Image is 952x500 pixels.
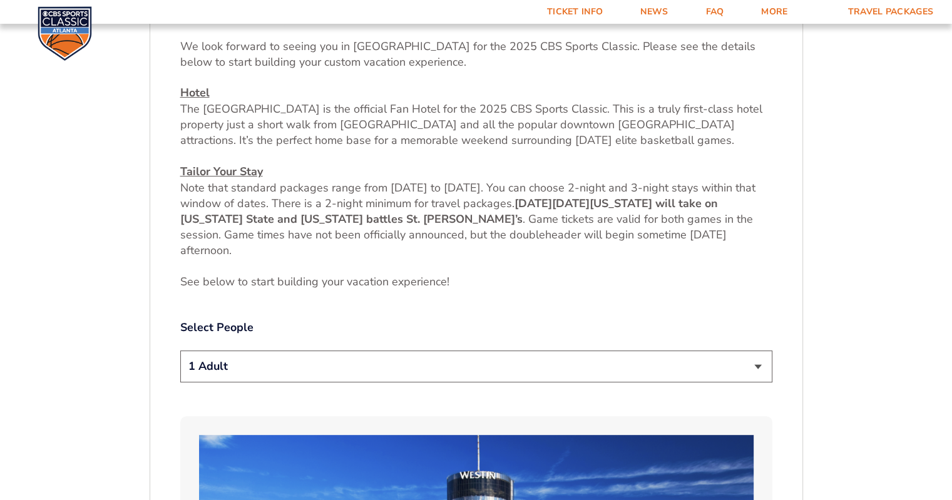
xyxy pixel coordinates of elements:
[180,320,772,335] label: Select People
[180,39,772,70] p: We look forward to seeing you in [GEOGRAPHIC_DATA] for the 2025 CBS Sports Classic. Please see th...
[398,274,449,289] span: xperience!
[514,196,590,211] strong: [DATE][DATE]
[180,85,210,100] u: Hotel
[180,101,762,148] span: The [GEOGRAPHIC_DATA] is the official Fan Hotel for the 2025 CBS Sports Classic. This is a truly ...
[180,196,718,227] strong: [US_STATE] will take on [US_STATE] State and [US_STATE] battles St. [PERSON_NAME]’s
[38,6,92,61] img: CBS Sports Classic
[180,164,263,179] u: Tailor Your Stay
[180,212,753,258] span: . Game tickets are valid for both games in the session. Game times have not been officially annou...
[180,274,772,290] p: See below to start building your vacation e
[180,180,755,211] span: Note that standard packages range from [DATE] to [DATE]. You can choose 2-night and 3-night stays...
